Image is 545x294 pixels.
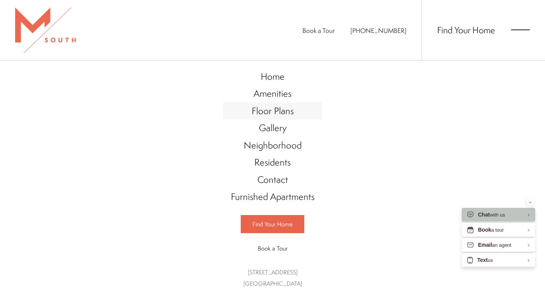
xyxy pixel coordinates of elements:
img: MSouth [15,8,76,53]
span: Contact [257,173,288,186]
span: Amenities [254,87,291,100]
span: [PHONE_NUMBER] [350,26,406,35]
a: Go to Residents [223,154,322,171]
a: Go to Floor Plans [223,102,322,120]
a: Go to Gallery [223,119,322,137]
button: Open Menu [511,26,530,33]
a: Call Us at 813-570-8014 [350,26,406,35]
a: Book a Tour [241,240,304,257]
span: Residents [254,156,291,169]
span: Furnished Apartments [231,190,315,203]
a: Go to Amenities [223,85,322,102]
span: Floor Plans [252,104,294,117]
a: Find Your Home [437,24,495,36]
a: Go to Contact [223,171,322,189]
a: Go to Neighborhood [223,137,322,154]
span: Book a Tour [258,244,288,252]
span: Find Your Home [252,220,293,228]
span: Gallery [259,121,287,134]
a: Find Your Home [241,215,304,233]
span: Neighborhood [244,139,302,152]
a: Go to Furnished Apartments (opens in a new tab) [223,188,322,206]
a: Book a Tour [302,26,335,35]
a: Go to Home [223,68,322,85]
span: Home [261,70,285,83]
a: Get Directions to 5110 South Manhattan Avenue Tampa, FL 33611 [243,268,302,288]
